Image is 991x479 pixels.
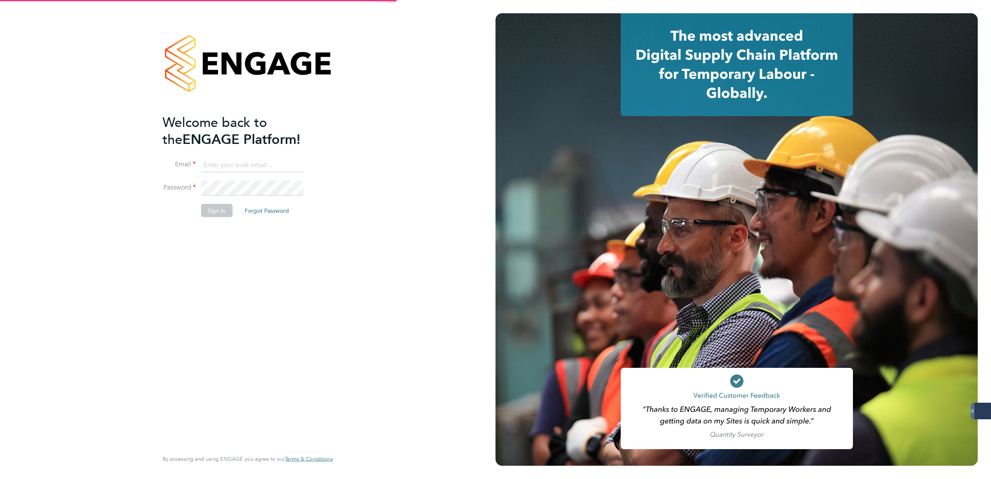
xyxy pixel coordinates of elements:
span: Welcome back to the [163,114,267,147]
label: Email [163,160,196,169]
a: Terms & Conditions [285,456,333,462]
label: Password [163,183,196,192]
h2: ENGAGE Platform! [163,114,324,148]
button: Sign In [201,204,232,217]
span: By accessing and using ENGAGE you agree to our [163,455,333,462]
span: Terms & Conditions [285,455,333,462]
button: Forgot Password [238,204,296,217]
input: Enter your work email... [201,158,303,173]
